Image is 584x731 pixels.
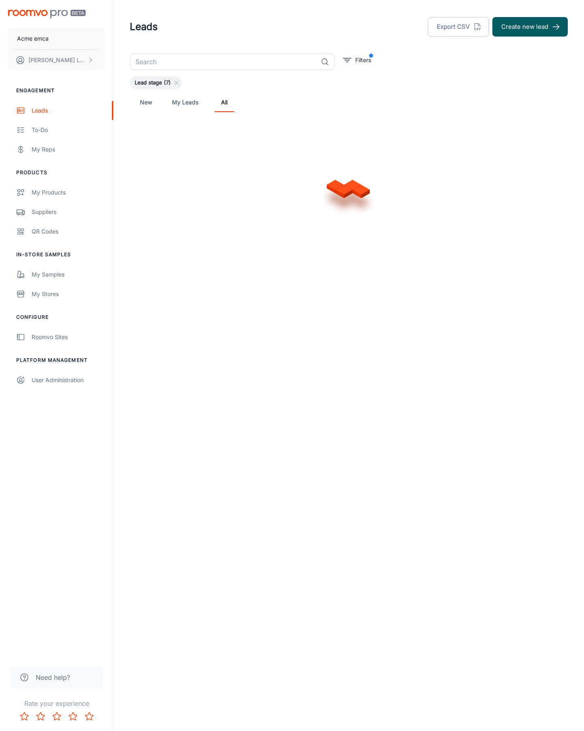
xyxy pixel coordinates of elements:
div: My Samples [32,270,105,279]
p: [PERSON_NAME] Leaptools [28,56,86,65]
div: Leads [32,106,105,115]
button: Export CSV [428,17,489,37]
button: [PERSON_NAME] Leaptools [8,50,105,71]
div: My Products [32,188,105,197]
div: My Stores [32,290,105,298]
span: Lead stage (7) [130,79,176,87]
h1: Leads [130,19,158,34]
button: Create new lead [492,17,568,37]
img: Roomvo PRO Beta [8,10,86,18]
div: My Reps [32,145,105,154]
button: Acme emca [8,28,105,49]
div: QR Codes [32,227,105,236]
button: filter [341,54,373,67]
a: My Leads [172,93,198,112]
div: Lead stage (7) [130,76,182,89]
div: Suppliers [32,208,105,216]
p: Acme emca [17,34,49,43]
p: Filters [355,56,371,65]
a: All [215,93,234,112]
div: To-do [32,125,105,134]
input: Search [130,54,318,70]
a: New [136,93,156,112]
